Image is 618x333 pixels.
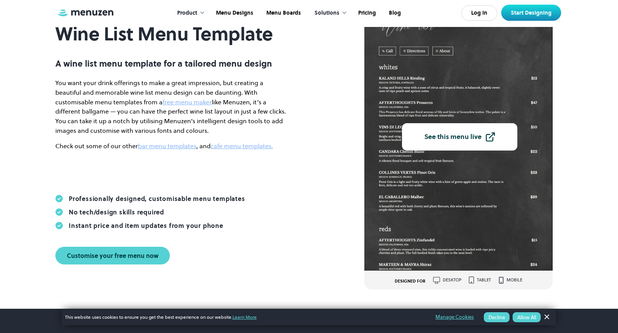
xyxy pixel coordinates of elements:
div: See this menu live [424,134,482,141]
span: This website uses cookies to ensure you get the best experience on our website. [65,314,425,321]
a: Dismiss Banner [541,311,552,323]
div: Instant price and item updates from your phone [69,222,223,229]
div: Product [169,1,209,25]
a: Manage Cookies [435,313,474,321]
a: Menu Designs [209,1,259,25]
div: DESIGNED FOR [395,279,425,284]
a: See this menu live [402,123,517,151]
div: Solutions [307,1,351,25]
button: Decline [484,312,510,322]
a: Pricing [351,1,382,25]
p: A wine list menu template for a tailored menu design [55,59,286,69]
h1: Wine List Menu Template [55,23,286,45]
a: bar menu templates [138,142,196,150]
div: No tech/design skills required [69,208,164,216]
img: Wine List Menu Template [364,2,553,271]
a: Blog [382,1,407,25]
div: Solutions [314,9,339,17]
p: Check out some of our other , and [55,141,286,151]
div: desktop [443,278,461,282]
p: You want your drink offerings to make a great impression, but creating a beautiful and memorable ... [55,78,286,136]
div: Professionally designed, customisable menu templates [69,195,245,202]
a: Customise your free menu now [55,247,170,264]
div: mobile [507,278,522,282]
a: Learn More [233,314,257,320]
a: Log In [461,5,497,21]
a: cafe menu templates. [211,142,273,150]
a: free menu maker [163,98,212,106]
div: tablet [477,278,491,282]
button: Allow All [513,312,541,322]
a: Start Designing [501,5,561,21]
div: Customise your free menu now [67,253,158,259]
div: Product [177,9,197,17]
a: Menu Boards [259,1,307,25]
p: ‍ [55,172,286,181]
